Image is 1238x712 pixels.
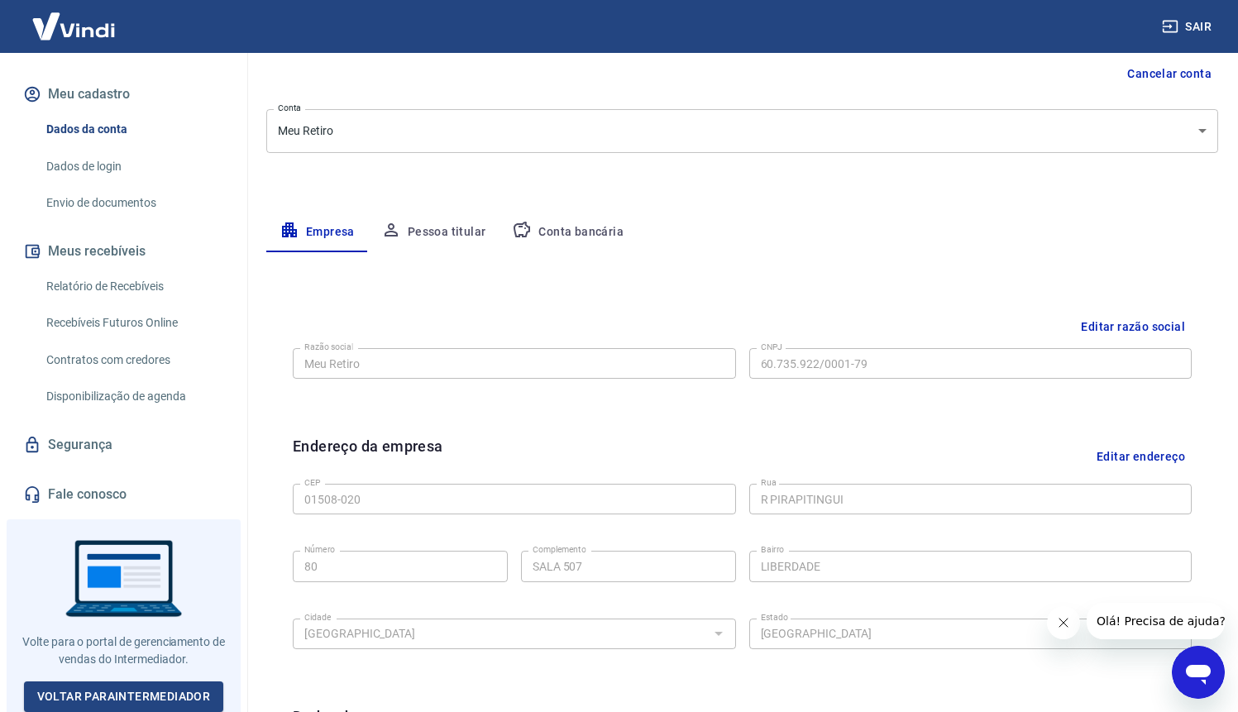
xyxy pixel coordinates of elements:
button: Meus recebíveis [20,233,227,270]
label: Conta [278,102,301,114]
a: Dados da conta [40,112,227,146]
a: Envio de documentos [40,186,227,220]
iframe: Close message [1047,606,1080,639]
h6: Endereço da empresa [293,435,443,477]
label: Rua [761,476,777,489]
button: Conta bancária [499,213,637,252]
button: Meu cadastro [20,76,227,112]
a: Fale conosco [20,476,227,513]
iframe: Message from company [1087,603,1225,639]
button: Sair [1159,12,1218,42]
button: Empresa [266,213,368,252]
img: Vindi [20,1,127,51]
span: Olá! Precisa de ajuda? [10,12,139,25]
label: CEP [304,476,320,489]
button: Cancelar conta [1121,59,1218,89]
a: Recebíveis Futuros Online [40,306,227,340]
a: Voltar paraIntermediador [24,681,224,712]
a: Contratos com credores [40,343,227,377]
label: Complemento [533,543,586,556]
a: Disponibilização de agenda [40,380,227,413]
a: Relatório de Recebíveis [40,270,227,303]
input: Digite aqui algumas palavras para buscar a cidade [298,624,704,644]
button: Editar razão social [1074,312,1192,342]
label: Número [304,543,335,556]
div: Meu Retiro [266,109,1218,153]
label: Razão social [304,341,353,353]
a: Dados de login [40,150,227,184]
label: Estado [761,611,788,624]
label: Cidade [304,611,331,624]
a: Segurança [20,427,227,463]
label: CNPJ [761,341,782,353]
button: Editar endereço [1090,435,1192,477]
label: Bairro [761,543,784,556]
iframe: Button to launch messaging window [1172,646,1225,699]
button: Pessoa titular [368,213,500,252]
